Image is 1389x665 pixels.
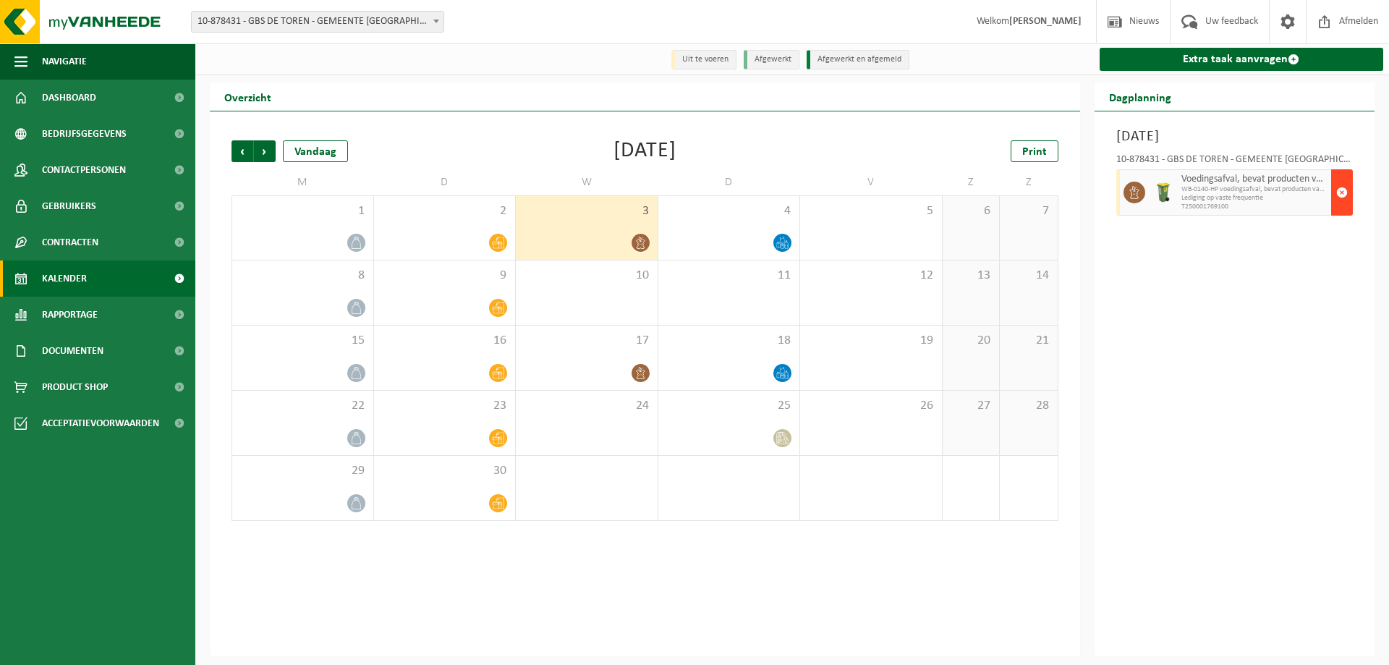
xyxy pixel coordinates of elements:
div: 10-878431 - GBS DE TOREN - GEMEENTE [GEOGRAPHIC_DATA] - [GEOGRAPHIC_DATA] 37 - [GEOGRAPHIC_DATA] [1116,155,1354,169]
span: Contracten [42,224,98,261]
span: WB-0140-HP voedingsafval, bevat producten van dierlijke oors [1181,185,1328,194]
span: 23 [381,398,509,414]
span: 11 [666,268,793,284]
li: Afgewerkt en afgemeld [807,50,909,69]
span: 29 [239,463,366,479]
h2: Dagplanning [1095,82,1186,111]
span: 22 [239,398,366,414]
span: 9 [381,268,509,284]
span: 3 [523,203,650,219]
span: 13 [950,268,993,284]
span: 25 [666,398,793,414]
a: Print [1011,140,1058,162]
strong: [PERSON_NAME] [1009,16,1082,27]
div: [DATE] [613,140,676,162]
span: 1 [239,203,366,219]
span: Voedingsafval, bevat producten van dierlijke oorsprong, onverpakt, categorie 3 [1181,174,1328,185]
span: 30 [381,463,509,479]
h3: [DATE] [1116,126,1354,148]
h2: Overzicht [210,82,286,111]
span: 26 [807,398,935,414]
span: Bedrijfsgegevens [42,116,127,152]
td: W [516,169,658,195]
span: 10-878431 - GBS DE TOREN - GEMEENTE BEVEREN - KOSTENPLAATS 37 - MELSELE [191,11,444,33]
li: Uit te voeren [671,50,736,69]
span: 18 [666,333,793,349]
span: 7 [1007,203,1050,219]
span: 15 [239,333,366,349]
span: 2 [381,203,509,219]
td: M [231,169,374,195]
td: Z [943,169,1001,195]
li: Afgewerkt [744,50,799,69]
span: Documenten [42,333,103,369]
span: 19 [807,333,935,349]
span: 20 [950,333,993,349]
span: T250001769100 [1181,203,1328,211]
span: 27 [950,398,993,414]
td: D [658,169,801,195]
span: 8 [239,268,366,284]
img: WB-0140-HPE-GN-50 [1152,182,1174,203]
span: 4 [666,203,793,219]
td: Z [1000,169,1058,195]
span: Dashboard [42,80,96,116]
span: Volgende [254,140,276,162]
span: 16 [381,333,509,349]
span: Vorige [231,140,253,162]
a: Extra taak aanvragen [1100,48,1384,71]
span: Lediging op vaste frequentie [1181,194,1328,203]
td: V [800,169,943,195]
span: 10 [523,268,650,284]
span: Product Shop [42,369,108,405]
span: Acceptatievoorwaarden [42,405,159,441]
span: 21 [1007,333,1050,349]
td: D [374,169,517,195]
span: 14 [1007,268,1050,284]
span: Rapportage [42,297,98,333]
span: Navigatie [42,43,87,80]
span: Print [1022,146,1047,158]
div: Vandaag [283,140,348,162]
span: 17 [523,333,650,349]
span: 10-878431 - GBS DE TOREN - GEMEENTE BEVEREN - KOSTENPLAATS 37 - MELSELE [192,12,443,32]
span: Kalender [42,261,87,297]
span: Contactpersonen [42,152,126,188]
span: Gebruikers [42,188,96,224]
span: 28 [1007,398,1050,414]
span: 12 [807,268,935,284]
span: 5 [807,203,935,219]
span: 24 [523,398,650,414]
span: 6 [950,203,993,219]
